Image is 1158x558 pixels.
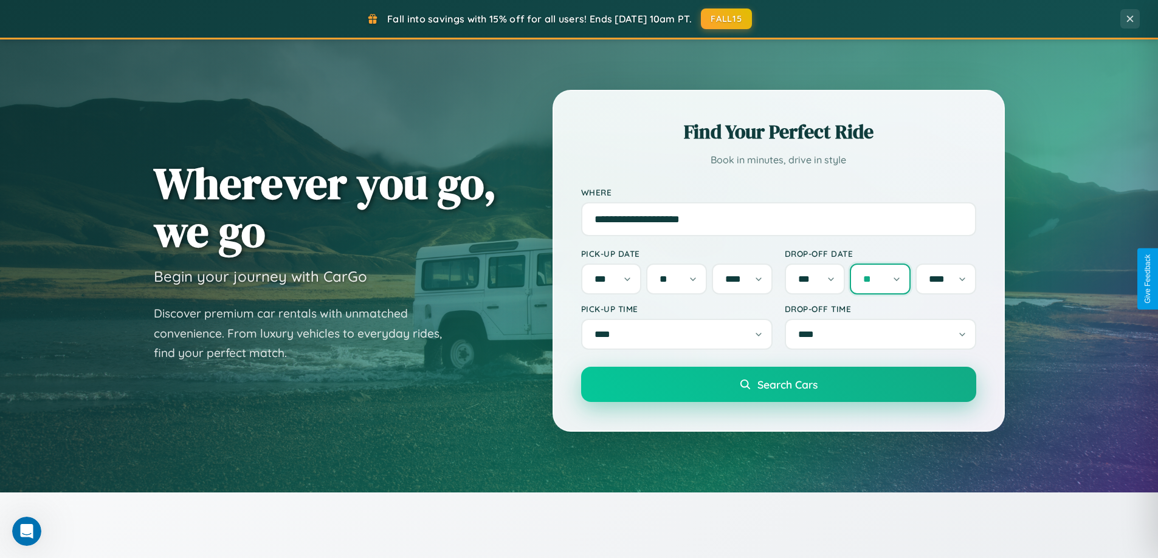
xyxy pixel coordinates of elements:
[581,367,976,402] button: Search Cars
[701,9,752,29] button: FALL15
[581,304,773,314] label: Pick-up Time
[154,304,458,363] p: Discover premium car rentals with unmatched convenience. From luxury vehicles to everyday rides, ...
[581,187,976,197] label: Where
[581,248,773,259] label: Pick-up Date
[785,248,976,259] label: Drop-off Date
[154,159,497,255] h1: Wherever you go, we go
[154,267,367,285] h3: Begin your journey with CarGo
[757,378,818,391] span: Search Cars
[1143,254,1152,304] div: Give Feedback
[581,118,976,145] h2: Find Your Perfect Ride
[785,304,976,314] label: Drop-off Time
[387,13,692,25] span: Fall into savings with 15% off for all users! Ends [DATE] 10am PT.
[581,151,976,169] p: Book in minutes, drive in style
[12,517,41,546] iframe: Intercom live chat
